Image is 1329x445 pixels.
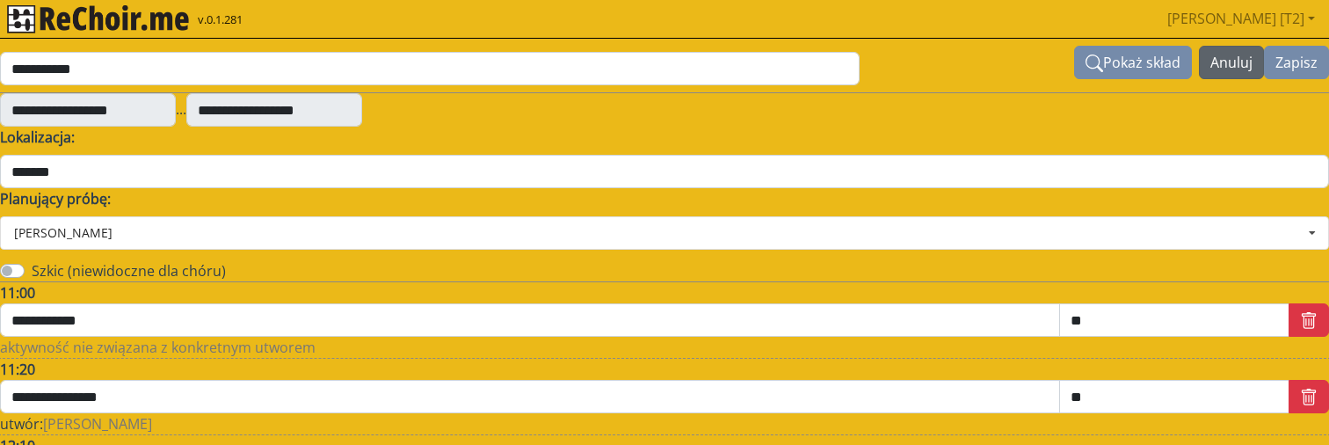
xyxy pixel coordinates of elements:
button: Zapisz [1264,46,1329,79]
button: searchPokaż skład [1074,46,1192,79]
button: Anuluj [1199,46,1264,79]
button: trash [1289,380,1329,413]
svg: trash [1300,312,1318,330]
span: v.0.1.281 [198,11,243,29]
svg: trash [1300,389,1318,406]
span: [PERSON_NAME] [43,414,152,434]
a: [PERSON_NAME] [T2] [1160,1,1322,36]
svg: search [1086,55,1103,72]
button: trash [1289,303,1329,337]
label: Szkic (niewidoczne dla chóru) [32,260,226,281]
img: rekłajer mi [7,5,189,33]
div: [PERSON_NAME] [14,227,113,239]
